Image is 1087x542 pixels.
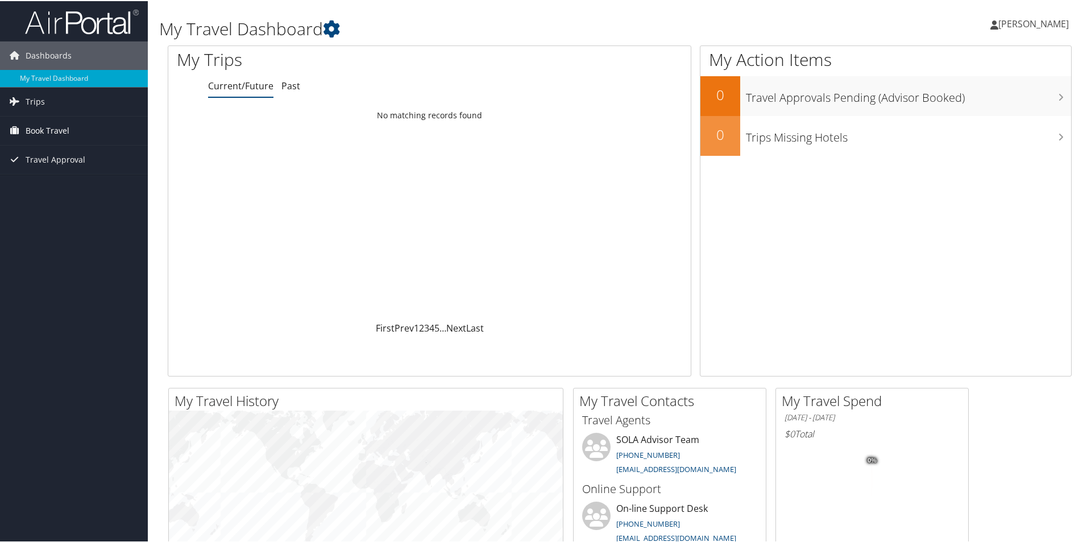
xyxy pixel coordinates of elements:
[446,321,466,333] a: Next
[616,449,680,459] a: [PHONE_NUMBER]
[746,83,1071,105] h3: Travel Approvals Pending (Advisor Booked)
[26,144,85,173] span: Travel Approval
[868,456,877,463] tspan: 0%
[395,321,414,333] a: Prev
[429,321,434,333] a: 4
[175,390,563,409] h2: My Travel History
[466,321,484,333] a: Last
[376,321,395,333] a: First
[424,321,429,333] a: 3
[700,75,1071,115] a: 0Travel Approvals Pending (Advisor Booked)
[439,321,446,333] span: …
[26,40,72,69] span: Dashboards
[26,86,45,115] span: Trips
[579,390,766,409] h2: My Travel Contacts
[990,6,1080,40] a: [PERSON_NAME]
[419,321,424,333] a: 2
[208,78,273,91] a: Current/Future
[785,427,795,439] span: $0
[746,123,1071,144] h3: Trips Missing Hotels
[159,16,773,40] h1: My Travel Dashboard
[26,115,69,144] span: Book Travel
[616,518,680,528] a: [PHONE_NUMBER]
[576,432,763,478] li: SOLA Advisor Team
[582,480,757,496] h3: Online Support
[785,411,960,422] h6: [DATE] - [DATE]
[700,124,740,143] h2: 0
[168,104,691,125] td: No matching records found
[414,321,419,333] a: 1
[700,115,1071,155] a: 0Trips Missing Hotels
[782,390,968,409] h2: My Travel Spend
[616,463,736,473] a: [EMAIL_ADDRESS][DOMAIN_NAME]
[700,47,1071,71] h1: My Action Items
[785,427,960,439] h6: Total
[998,16,1069,29] span: [PERSON_NAME]
[700,84,740,104] h2: 0
[434,321,439,333] a: 5
[281,78,300,91] a: Past
[582,411,757,427] h3: Travel Agents
[616,532,736,542] a: [EMAIL_ADDRESS][DOMAIN_NAME]
[177,47,464,71] h1: My Trips
[25,7,139,34] img: airportal-logo.png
